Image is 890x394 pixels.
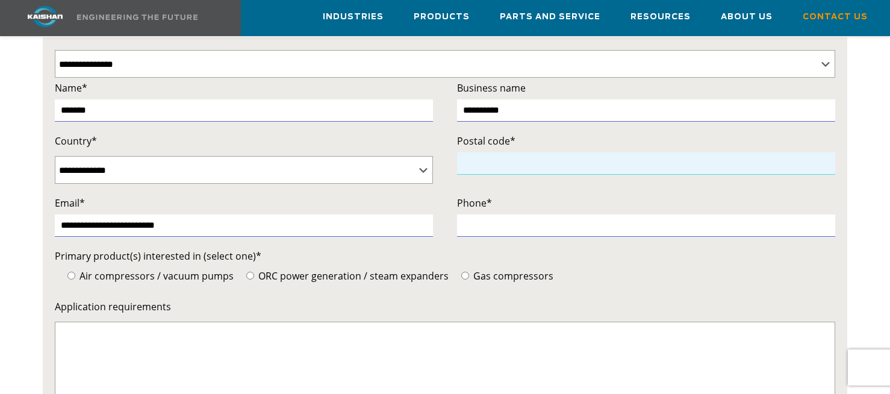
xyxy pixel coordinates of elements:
[457,133,835,149] label: Postal code*
[323,1,384,33] a: Industries
[323,10,384,24] span: Industries
[77,14,198,20] img: Engineering the future
[55,195,433,211] label: Email*
[721,10,773,24] span: About Us
[55,80,433,96] label: Name*
[630,1,691,33] a: Resources
[630,10,691,24] span: Resources
[55,298,835,315] label: Application requirements
[246,272,254,280] input: ORC power generation / steam expanders
[414,1,470,33] a: Products
[55,133,433,149] label: Country*
[721,1,773,33] a: About Us
[500,10,600,24] span: Parts and Service
[67,272,75,280] input: Air compressors / vacuum pumps
[803,1,868,33] a: Contact Us
[457,80,835,96] label: Business name
[461,272,469,280] input: Gas compressors
[256,269,449,283] span: ORC power generation / steam expanders
[457,195,835,211] label: Phone*
[77,269,234,283] span: Air compressors / vacuum pumps
[414,10,470,24] span: Products
[471,269,553,283] span: Gas compressors
[500,1,600,33] a: Parts and Service
[803,10,868,24] span: Contact Us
